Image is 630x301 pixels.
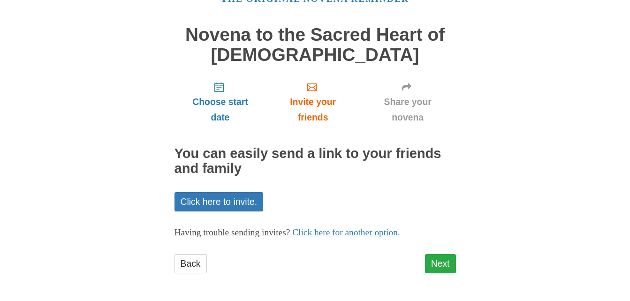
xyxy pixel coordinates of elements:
span: Choose start date [184,94,257,125]
span: Share your novena [369,94,447,125]
span: Invite your friends [275,94,350,125]
a: Share your novena [360,74,456,130]
a: Click here to invite. [175,192,264,211]
a: Choose start date [175,74,266,130]
h2: You can easily send a link to your friends and family [175,146,456,176]
a: Back [175,254,207,273]
h1: Novena to the Sacred Heart of [DEMOGRAPHIC_DATA] [175,25,456,65]
a: Invite your friends [266,74,359,130]
a: Click here for another option. [292,227,400,237]
span: Having trouble sending invites? [175,227,290,237]
a: Next [425,254,456,273]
